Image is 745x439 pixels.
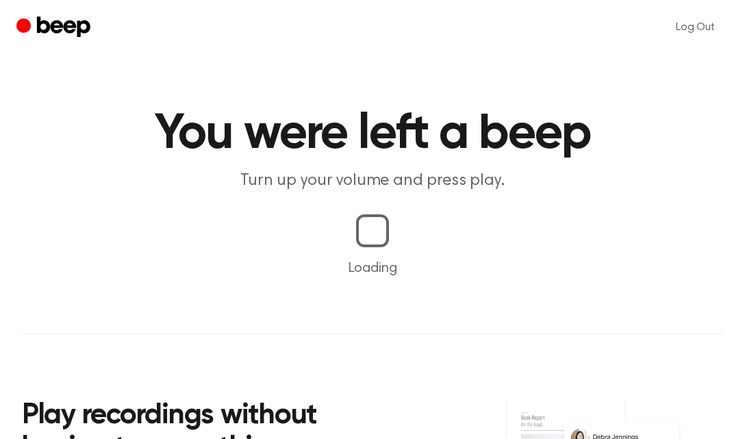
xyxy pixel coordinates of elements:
a: Beep [16,14,94,41]
h1: You were left a beep [22,110,723,159]
p: Loading [16,258,729,279]
p: Turn up your volume and press play. [110,170,635,192]
a: Log Out [662,11,729,44]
